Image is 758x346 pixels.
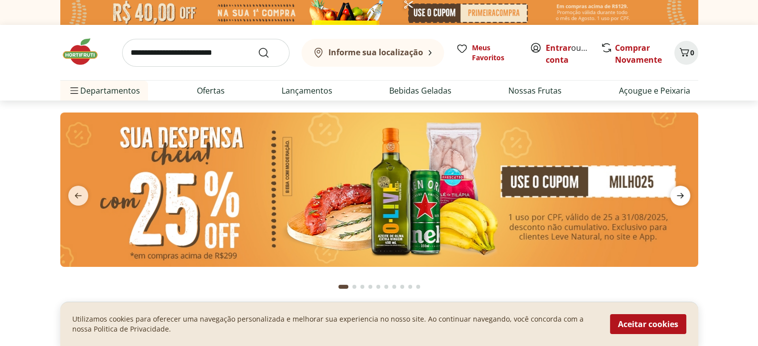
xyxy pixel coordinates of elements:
[374,275,382,299] button: Go to page 5 from fs-carousel
[508,85,562,97] a: Nossas Frutas
[328,47,423,58] b: Informe sua localização
[366,275,374,299] button: Go to page 4 from fs-carousel
[414,275,422,299] button: Go to page 10 from fs-carousel
[662,186,698,206] button: next
[197,85,225,97] a: Ofertas
[615,42,662,65] a: Comprar Novamente
[546,42,571,53] a: Entrar
[618,85,690,97] a: Açougue e Peixaria
[382,275,390,299] button: Go to page 6 from fs-carousel
[68,79,140,103] span: Departamentos
[406,275,414,299] button: Go to page 9 from fs-carousel
[610,314,686,334] button: Aceitar cookies
[546,42,590,66] span: ou
[60,186,96,206] button: previous
[68,79,80,103] button: Menu
[350,275,358,299] button: Go to page 2 from fs-carousel
[398,275,406,299] button: Go to page 8 from fs-carousel
[60,113,698,267] img: cupom
[456,43,518,63] a: Meus Favoritos
[546,42,601,65] a: Criar conta
[389,85,452,97] a: Bebidas Geladas
[72,314,598,334] p: Utilizamos cookies para oferecer uma navegação personalizada e melhorar sua experiencia no nosso ...
[282,85,332,97] a: Lançamentos
[336,275,350,299] button: Current page from fs-carousel
[60,37,110,67] img: Hortifruti
[390,275,398,299] button: Go to page 7 from fs-carousel
[472,43,518,63] span: Meus Favoritos
[302,39,444,67] button: Informe sua localização
[674,41,698,65] button: Carrinho
[690,48,694,57] span: 0
[258,47,282,59] button: Submit Search
[122,39,290,67] input: search
[358,275,366,299] button: Go to page 3 from fs-carousel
